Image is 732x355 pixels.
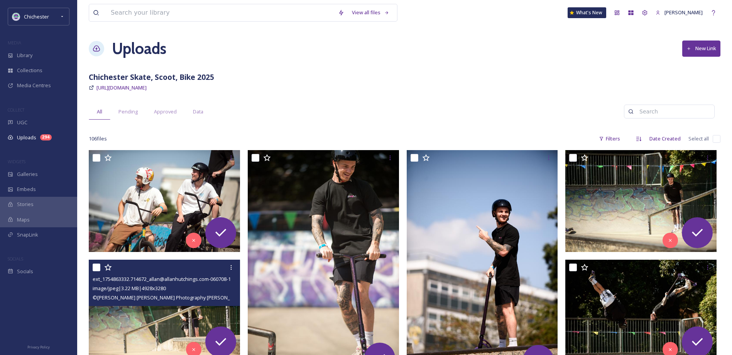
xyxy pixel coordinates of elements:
a: [PERSON_NAME] [652,5,707,20]
span: Select all [688,135,709,142]
a: [URL][DOMAIN_NAME] [96,83,147,92]
span: Library [17,52,32,59]
span: [URL][DOMAIN_NAME] [96,84,147,91]
span: WIDGETS [8,159,25,164]
span: ext_1754863332.714672_allan@allanhutchings.com-060708-1639.jpg [93,275,247,282]
input: Search your library [107,4,334,21]
div: Filters [595,131,624,146]
span: Chichester [24,13,49,20]
span: Embeds [17,186,36,193]
div: 294 [40,134,52,140]
span: image/jpeg | 3.22 MB | 4928 x 3280 [93,285,166,292]
span: Pending [118,108,138,115]
img: Logo_of_Chichester_District_Council.png [12,13,20,20]
span: [PERSON_NAME] [664,9,703,16]
span: Stories [17,201,34,208]
span: Galleries [17,171,38,178]
span: Maps [17,216,30,223]
input: Search [636,104,710,119]
span: UGC [17,119,27,126]
button: New Link [682,41,720,56]
a: Uploads [112,37,166,60]
a: View all files [348,5,393,20]
span: COLLECT [8,107,24,113]
span: Socials [17,268,33,275]
span: Media Centres [17,82,51,89]
span: Collections [17,67,42,74]
a: Privacy Policy [27,342,50,351]
span: Privacy Policy [27,345,50,350]
span: Approved [154,108,177,115]
span: Data [193,108,203,115]
span: MEDIA [8,40,21,46]
span: © [PERSON_NAME] [PERSON_NAME] Photography [PERSON_NAME][EMAIL_ADDRESS][DOMAIN_NAME] 07919520340 [93,294,355,301]
span: SnapLink [17,231,38,238]
a: What's New [568,7,606,18]
img: ext_1754863334.95496_allan@allanhutchings.com-060708-1589.jpg [89,150,242,252]
span: Uploads [17,134,36,141]
div: Date Created [646,131,685,146]
strong: Chichester Skate, Scoot, Bike 2025 [89,72,214,82]
img: ext_1754863333.365761_allan@allanhutchings.com-060708-1634.jpg [565,150,718,252]
span: All [97,108,102,115]
span: SOCIALS [8,256,23,262]
span: 106 file s [89,135,107,142]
